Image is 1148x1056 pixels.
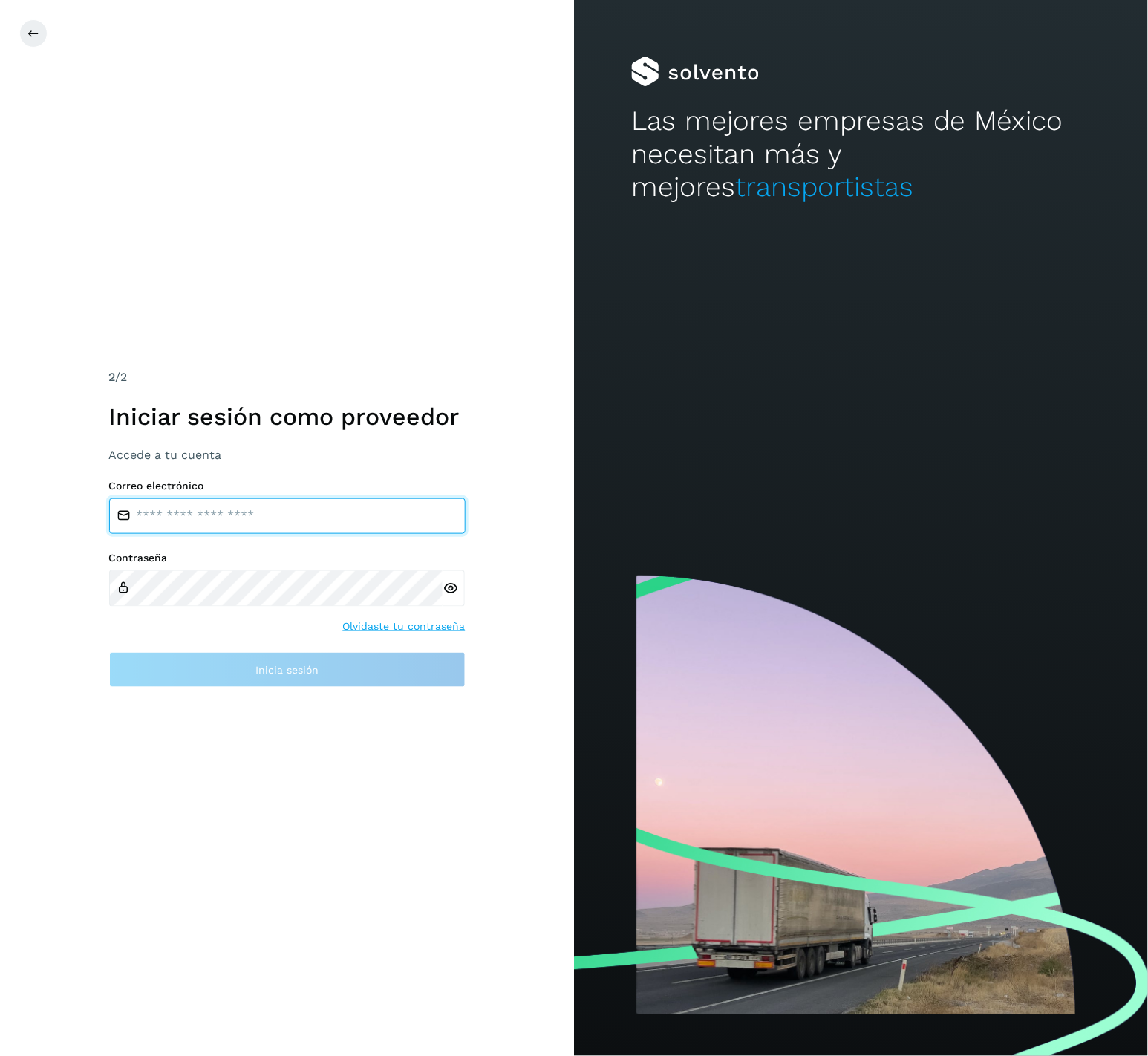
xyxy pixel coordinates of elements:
[255,665,319,675] span: Inicia sesión
[109,652,466,688] button: Inicia sesión
[109,370,116,384] span: 2
[631,105,1090,203] h2: Las mejores empresas de México necesitan más y mejores
[343,619,466,634] a: Olvidaste tu contraseña
[735,171,913,203] span: transportistas
[109,448,466,462] h3: Accede a tu cuenta
[109,402,466,431] h1: Iniciar sesión como proveedor
[109,552,466,564] label: Contraseña
[109,480,466,492] label: Correo electrónico
[109,368,466,386] div: /2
